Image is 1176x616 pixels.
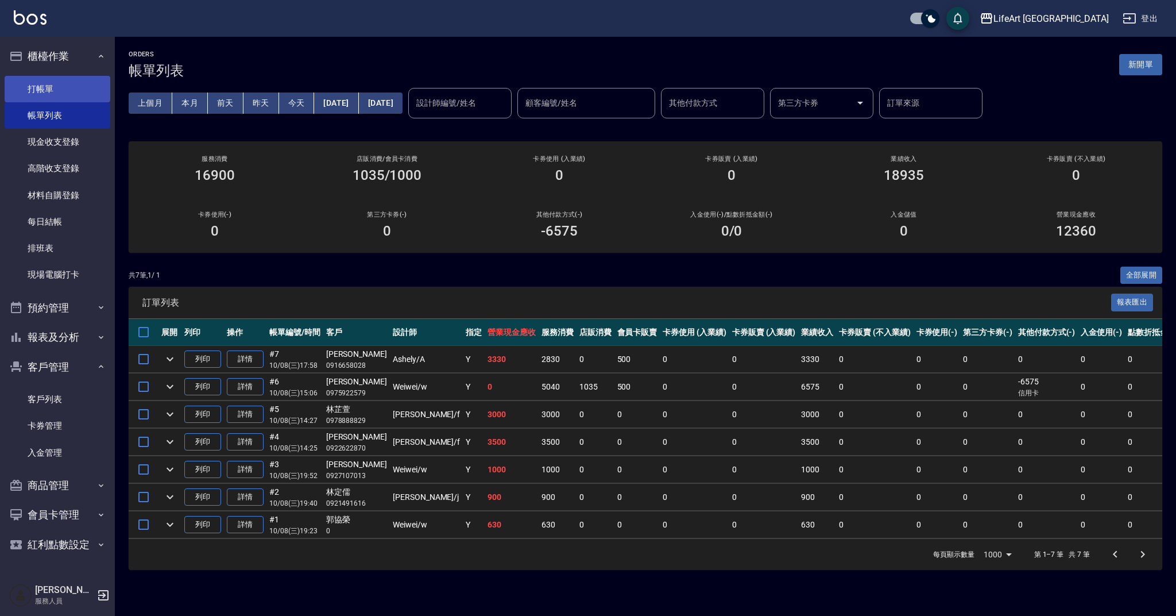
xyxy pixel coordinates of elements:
button: 前天 [208,93,243,114]
td: 2830 [539,346,577,373]
th: 卡券使用 (入業績) [660,319,729,346]
td: 6575 [798,374,836,401]
h3: 服務消費 [142,155,287,163]
div: 林定儒 [326,486,387,498]
td: 0 [577,484,614,511]
h3: 0 [1072,167,1080,183]
td: 500 [614,346,660,373]
div: 1000 [979,539,1016,570]
a: 詳情 [227,406,264,423]
td: 0 [1078,429,1125,456]
td: 900 [539,484,577,511]
td: 0 [914,484,961,511]
a: 入金管理 [5,440,110,466]
div: 林芷萱 [326,403,387,415]
button: 列印 [184,488,221,506]
button: 列印 [184,461,221,479]
button: [DATE] [314,93,358,114]
td: 0 [914,401,961,428]
td: 0 [1078,456,1125,483]
th: 業績收入 [798,319,836,346]
p: 10/08 (三) 19:40 [269,498,320,509]
th: 客戶 [323,319,390,346]
td: -6575 [1015,374,1078,401]
th: 展開 [158,319,181,346]
td: 0 [1015,511,1078,538]
td: 500 [614,374,660,401]
a: 卡券管理 [5,413,110,439]
td: 0 [914,346,961,373]
td: 0 [660,374,729,401]
td: 0 [960,429,1015,456]
td: 0 [660,456,729,483]
td: 1000 [539,456,577,483]
td: [PERSON_NAME] /f [390,401,463,428]
h3: 0 [555,167,563,183]
h3: 12360 [1056,223,1096,239]
img: Person [9,584,32,607]
td: 0 [960,374,1015,401]
a: 帳單列表 [5,102,110,129]
td: 3500 [485,429,539,456]
td: 0 [914,456,961,483]
td: 630 [485,511,539,538]
button: [DATE] [359,93,403,114]
th: 第三方卡券(-) [960,319,1015,346]
td: 0 [729,374,799,401]
button: 報表及分析 [5,322,110,352]
a: 打帳單 [5,76,110,102]
button: 列印 [184,378,221,396]
td: [PERSON_NAME] /f [390,429,463,456]
td: 3330 [485,346,539,373]
td: 0 [1078,511,1125,538]
a: 報表匯出 [1111,297,1154,307]
td: 0 [614,401,660,428]
span: 訂單列表 [142,297,1111,309]
p: 0927107013 [326,471,387,481]
div: LifeArt [GEOGRAPHIC_DATA] [993,11,1109,26]
a: 排班表 [5,235,110,261]
button: expand row [161,488,179,506]
td: 0 [1078,401,1125,428]
td: #5 [266,401,323,428]
td: 0 [1078,484,1125,511]
button: 列印 [184,406,221,423]
button: 商品管理 [5,471,110,500]
button: 列印 [184,433,221,451]
button: 紅利點數設定 [5,530,110,560]
td: Ashely /A [390,346,463,373]
td: 0 [729,429,799,456]
p: 0921491616 [326,498,387,509]
td: 3330 [798,346,836,373]
p: 10/08 (三) 14:27 [269,415,320,426]
p: 10/08 (三) 19:52 [269,471,320,481]
div: 郭協榮 [326,514,387,526]
td: 0 [660,429,729,456]
td: 0 [614,484,660,511]
td: #2 [266,484,323,511]
td: 0 [960,346,1015,373]
p: 10/08 (三) 14:25 [269,443,320,453]
h2: 店販消費 /會員卡消費 [315,155,459,163]
td: 1000 [798,456,836,483]
p: 0978888829 [326,415,387,426]
button: expand row [161,351,179,368]
td: 0 [836,456,913,483]
h3: 0 [211,223,219,239]
a: 現金收支登錄 [5,129,110,155]
button: 會員卡管理 [5,500,110,530]
h3: 0 /0 [721,223,742,239]
p: 0916658028 [326,360,387,371]
td: 0 [960,401,1015,428]
a: 每日結帳 [5,209,110,235]
td: 0 [660,511,729,538]
h2: 卡券使用(-) [142,211,287,218]
p: 每頁顯示數量 [933,549,974,560]
td: Y [463,484,485,511]
a: 高階收支登錄 [5,155,110,182]
h2: 卡券販賣 (入業績) [659,155,804,163]
h3: 0 [900,223,908,239]
th: 卡券販賣 (不入業績) [836,319,913,346]
a: 詳情 [227,433,264,451]
button: LifeArt [GEOGRAPHIC_DATA] [975,7,1113,30]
